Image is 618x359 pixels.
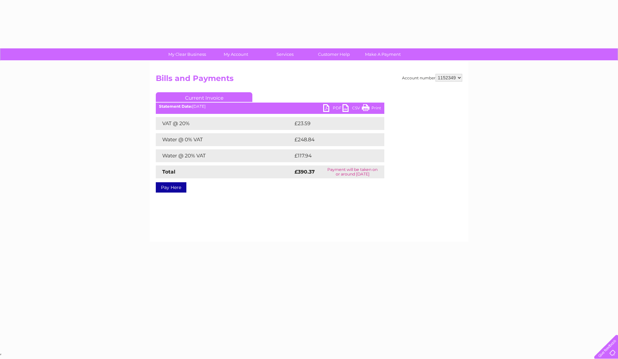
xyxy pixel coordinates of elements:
td: Water @ 0% VAT [156,133,293,146]
a: Current Invoice [156,92,252,102]
a: Print [362,104,381,114]
strong: Total [162,169,175,175]
a: Services [258,48,312,60]
a: CSV [342,104,362,114]
h2: Bills and Payments [156,74,462,86]
td: £117.94 [293,149,372,162]
a: My Clear Business [161,48,214,60]
a: Pay Here [156,182,186,193]
b: Statement Date: [159,104,192,109]
td: Water @ 20% VAT [156,149,293,162]
a: My Account [210,48,263,60]
td: £248.84 [293,133,373,146]
td: Payment will be taken on or around [DATE] [321,165,384,178]
a: Customer Help [307,48,360,60]
div: Account number [402,74,462,82]
div: [DATE] [156,104,384,109]
a: PDF [323,104,342,114]
strong: £390.37 [295,169,315,175]
td: £23.59 [293,117,371,130]
a: Make A Payment [356,48,409,60]
td: VAT @ 20% [156,117,293,130]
